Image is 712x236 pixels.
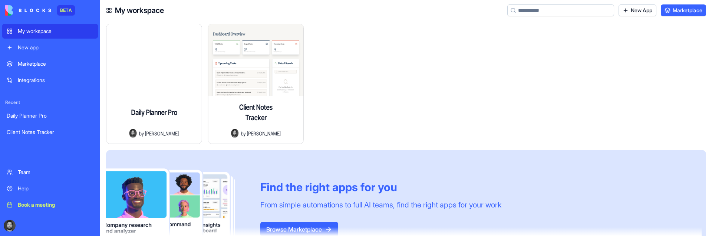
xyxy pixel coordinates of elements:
[18,76,93,84] div: Integrations
[260,180,501,194] div: Find the right apps for you
[57,5,75,16] div: BETA
[2,197,98,212] a: Book a meeting
[18,44,93,51] div: New app
[2,125,98,140] a: Client Notes Tracker
[227,24,342,144] a: Client Notes TrackerAvatarby[PERSON_NAME]
[2,99,98,105] span: Recent
[18,201,93,209] div: Book a meeting
[247,130,281,137] span: [PERSON_NAME]
[145,130,179,137] span: [PERSON_NAME]
[18,185,93,192] div: Help
[231,102,280,123] h4: Client Notes Tracker
[129,129,137,138] img: Avatar
[260,226,338,233] a: Browse Marketplace
[619,4,656,16] a: New App
[18,60,93,68] div: Marketplace
[2,24,98,39] a: My workspace
[4,220,16,232] img: ACg8ocLgOF4bjOymJxKawdIdklYA68NjYQoKYxjRny7HkDiFQmphKnKP_Q=s96-c
[5,5,51,16] img: logo
[18,27,93,35] div: My workspace
[231,129,238,138] img: Avatar
[7,128,93,136] div: Client Notes Tracker
[5,5,75,16] a: BETA
[260,200,501,210] div: From simple automations to full AI teams, find the right apps for your work
[2,108,98,123] a: Daily Planner Pro
[139,130,144,137] span: by
[661,4,706,16] a: Marketplace
[2,40,98,55] a: New app
[106,24,221,144] a: Daily Planner ProAvatarby[PERSON_NAME]
[7,112,93,119] div: Daily Planner Pro
[241,130,246,137] span: by
[131,107,177,118] h4: Daily Planner Pro
[18,168,93,176] div: Team
[2,165,98,180] a: Team
[2,73,98,88] a: Integrations
[115,5,164,16] h4: My workspace
[2,181,98,196] a: Help
[2,56,98,71] a: Marketplace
